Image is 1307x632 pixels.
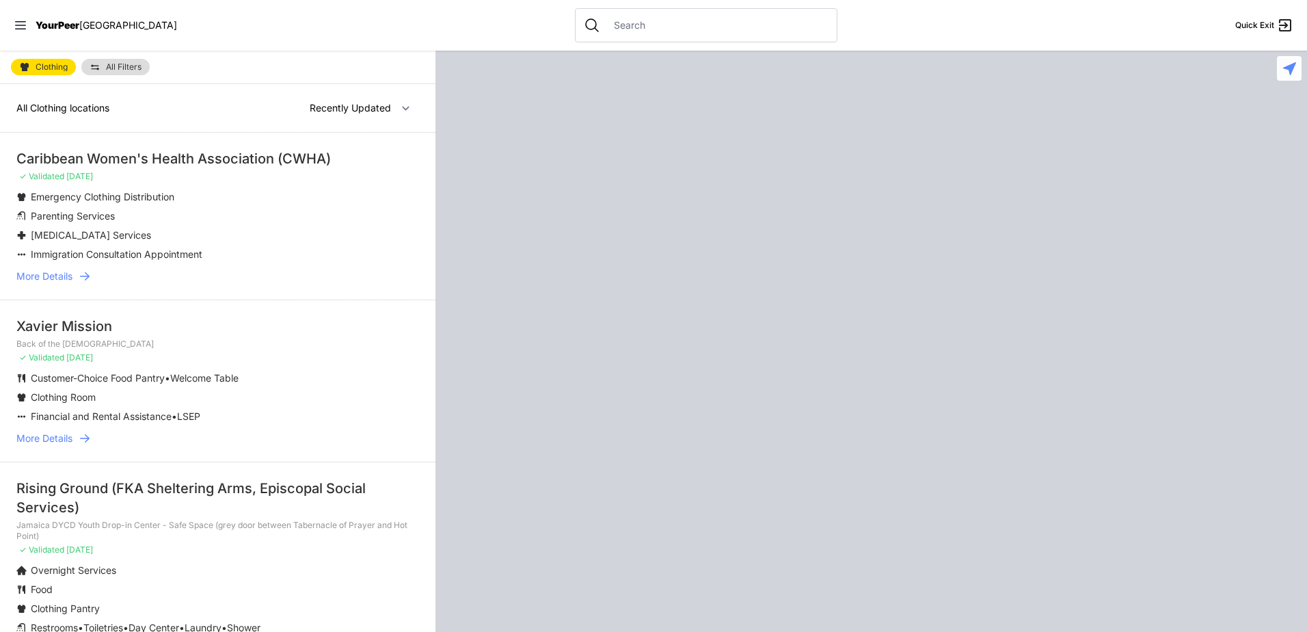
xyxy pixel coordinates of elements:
[31,603,100,614] span: Clothing Pantry
[36,21,177,29] a: YourPeer[GEOGRAPHIC_DATA]
[16,339,419,350] p: Back of the [DEMOGRAPHIC_DATA]
[19,171,64,181] span: ✓ Validated
[31,191,174,202] span: Emergency Clothing Distribution
[106,63,142,71] span: All Filters
[19,544,64,555] span: ✓ Validated
[31,372,165,384] span: Customer-Choice Food Pantry
[31,229,151,241] span: [MEDICAL_DATA] Services
[36,19,79,31] span: YourPeer
[1235,17,1293,34] a: Quick Exit
[16,269,72,283] span: More Details
[16,269,419,283] a: More Details
[79,19,177,31] span: [GEOGRAPHIC_DATA]
[31,564,116,576] span: Overnight Services
[81,59,150,75] a: All Filters
[11,59,76,75] a: Clothing
[606,18,828,32] input: Search
[19,352,64,363] span: ✓ Validated
[165,372,170,384] span: •
[16,102,109,114] span: All Clothing locations
[66,352,93,363] span: [DATE]
[1235,20,1274,31] span: Quick Exit
[66,171,93,181] span: [DATE]
[172,410,177,422] span: •
[36,63,68,71] span: Clothing
[31,583,53,595] span: Food
[31,410,172,422] span: Financial and Rental Assistance
[16,317,419,336] div: Xavier Mission
[16,520,419,542] p: Jamaica DYCD Youth Drop-in Center - Safe Space (grey door between Tabernacle of Prayer and Hot Po...
[31,248,202,260] span: Immigration Consultation Appointment
[16,432,419,445] a: More Details
[16,479,419,517] div: Rising Ground (FKA Sheltering Arms, Episcopal Social Services)
[170,372,239,384] span: Welcome Table
[31,210,115,222] span: Parenting Services
[16,432,72,445] span: More Details
[31,391,96,403] span: Clothing Room
[177,410,200,422] span: LSEP
[16,149,419,168] div: Caribbean Women's Health Association (CWHA)
[66,544,93,555] span: [DATE]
